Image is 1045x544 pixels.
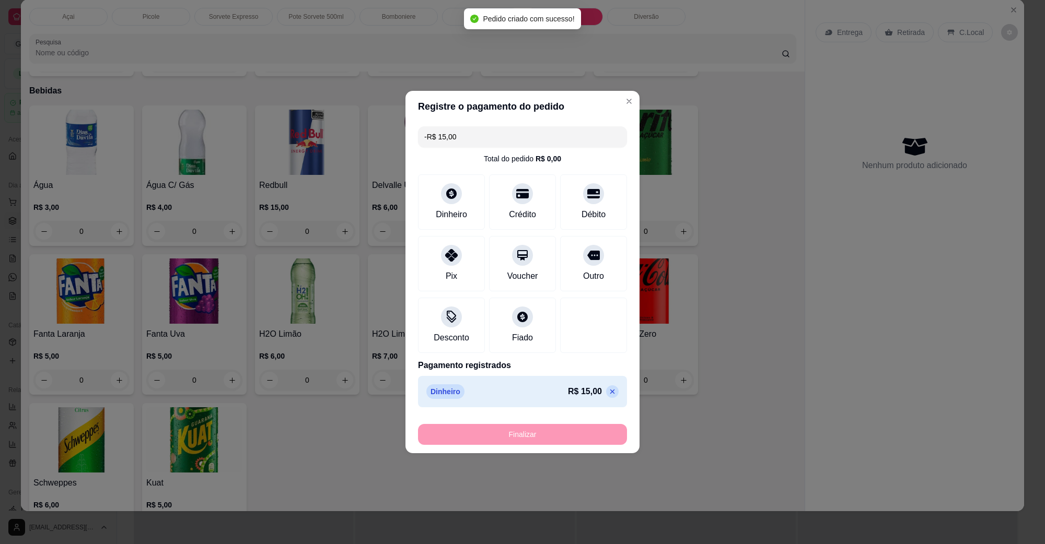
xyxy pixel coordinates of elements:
[582,208,606,221] div: Débito
[405,91,640,122] header: Registre o pagamento do pedido
[418,359,627,372] p: Pagamento registrados
[509,208,536,221] div: Crédito
[507,270,538,282] div: Voucher
[424,126,621,147] input: Ex.: hambúrguer de cordeiro
[470,15,479,23] span: check-circle
[446,270,457,282] div: Pix
[426,384,465,399] p: Dinheiro
[484,153,561,164] div: Total do pedido
[512,332,533,344] div: Fiado
[536,153,561,164] div: R$ 0,00
[621,93,637,110] button: Close
[583,270,604,282] div: Outro
[436,208,467,221] div: Dinheiro
[483,15,574,23] span: Pedido criado com sucesso!
[434,332,469,344] div: Desconto
[568,385,602,398] p: R$ 15,00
